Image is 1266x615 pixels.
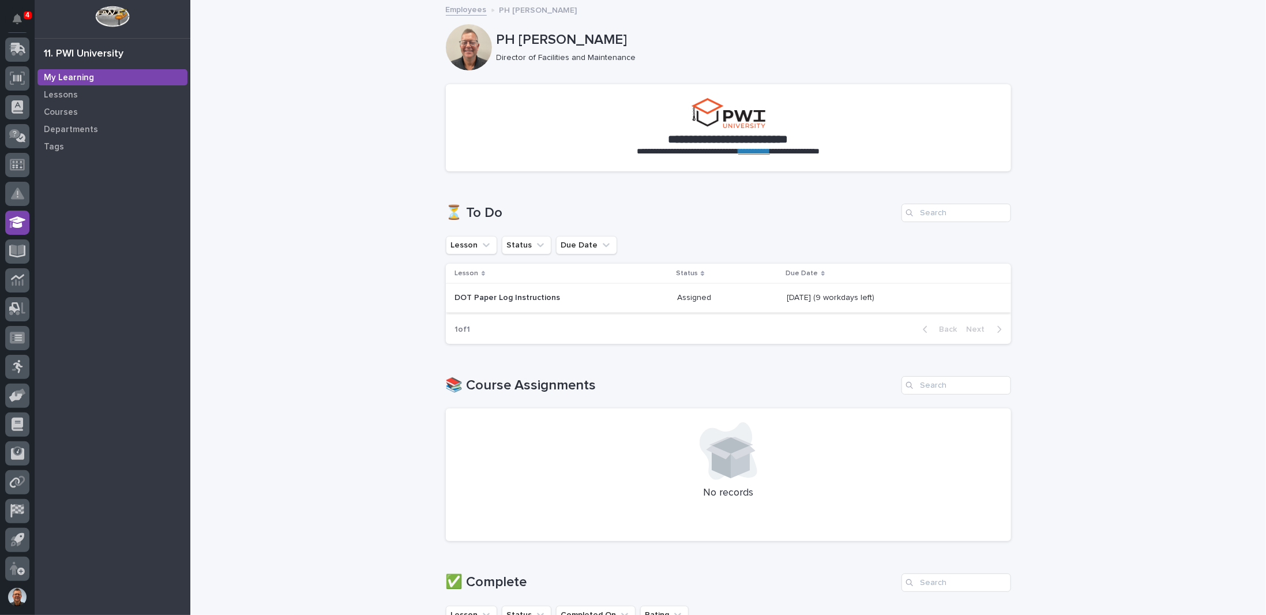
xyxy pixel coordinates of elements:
p: Status [676,267,698,280]
button: Notifications [5,7,29,31]
p: Departments [44,125,98,135]
p: My Learning [44,73,94,83]
span: Back [933,325,957,333]
input: Search [901,376,1011,395]
p: PH [PERSON_NAME] [497,32,1006,48]
p: PH [PERSON_NAME] [499,3,577,16]
button: Next [962,324,1011,335]
p: Director of Facilities and Maintenance [497,53,1002,63]
input: Search [901,573,1011,592]
img: pwi-university-small.png [692,98,765,128]
p: Lessons [44,90,78,100]
p: [DATE] (9 workdays left) [787,291,877,303]
p: Due Date [786,267,818,280]
p: 4 [25,11,29,19]
p: Lesson [455,267,479,280]
p: DOT Paper Log Instructions [455,293,657,303]
button: Lesson [446,236,497,254]
h1: 📚 Course Assignments [446,377,897,394]
tr: DOT Paper Log InstructionsAssignedAssigned [DATE] (9 workdays left)[DATE] (9 workdays left) [446,284,1011,313]
button: Status [502,236,551,254]
input: Search [901,204,1011,222]
a: Courses [35,103,190,121]
button: Due Date [556,236,617,254]
a: My Learning [35,69,190,86]
p: Assigned [677,291,713,303]
span: Next [967,325,992,333]
img: Workspace Logo [95,6,129,27]
a: Lessons [35,86,190,103]
button: users-avatar [5,585,29,609]
h1: ✅ Complete [446,574,897,591]
p: Tags [44,142,64,152]
p: Courses [44,107,78,118]
p: No records [460,487,997,500]
a: Departments [35,121,190,138]
a: Tags [35,138,190,155]
a: Employees [446,2,487,16]
p: 1 of 1 [446,316,480,344]
h1: ⏳ To Do [446,205,897,222]
div: 11. PWI University [44,48,123,61]
div: Notifications4 [14,14,29,32]
button: Back [914,324,962,335]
